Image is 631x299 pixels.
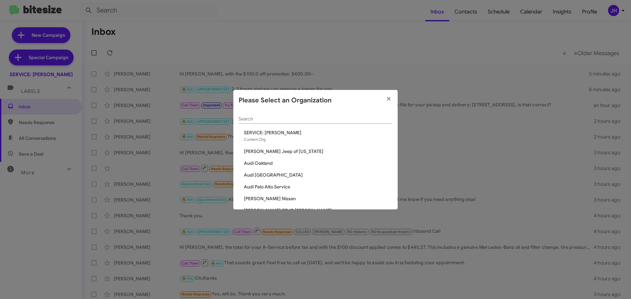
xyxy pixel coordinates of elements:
[244,137,266,142] span: Current Org
[244,195,392,202] span: [PERSON_NAME] Nissan
[244,160,392,166] span: Audi Oakland
[244,148,392,155] span: [PERSON_NAME] Jeep of [US_STATE]
[239,95,332,106] h2: Please Select an Organization
[244,129,392,136] span: SERVICE: [PERSON_NAME]
[244,183,392,190] span: Audi Palo Alto Service
[244,172,392,178] span: Audi [GEOGRAPHIC_DATA]
[244,207,392,214] span: [PERSON_NAME] CDJR [PERSON_NAME]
